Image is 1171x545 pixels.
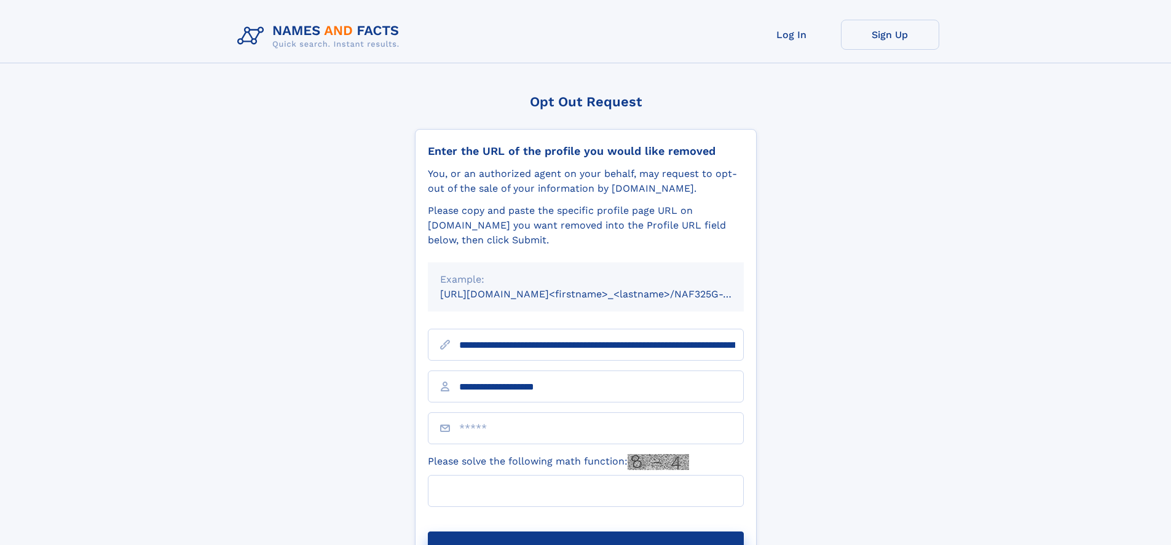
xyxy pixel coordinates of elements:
[415,94,757,109] div: Opt Out Request
[841,20,939,50] a: Sign Up
[428,454,689,470] label: Please solve the following math function:
[440,272,731,287] div: Example:
[428,203,744,248] div: Please copy and paste the specific profile page URL on [DOMAIN_NAME] you want removed into the Pr...
[743,20,841,50] a: Log In
[232,20,409,53] img: Logo Names and Facts
[428,144,744,158] div: Enter the URL of the profile you would like removed
[428,167,744,196] div: You, or an authorized agent on your behalf, may request to opt-out of the sale of your informatio...
[440,288,767,300] small: [URL][DOMAIN_NAME]<firstname>_<lastname>/NAF325G-xxxxxxxx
